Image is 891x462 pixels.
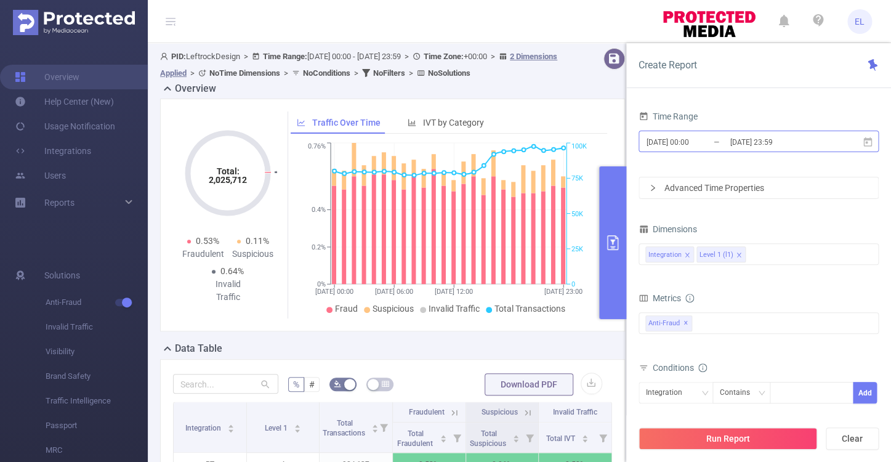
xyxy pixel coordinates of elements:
[429,304,480,314] span: Invalid Traffic
[265,424,289,432] span: Level 1
[373,68,405,78] b: No Filters
[185,424,223,432] span: Integration
[175,81,216,96] h2: Overview
[482,408,518,416] span: Suspicious
[15,89,114,114] a: Help Center (New)
[46,339,148,364] span: Visibility
[594,423,611,452] i: Filter menu
[160,52,557,78] span: LeftrockDesign [DATE] 00:00 - [DATE] 23:59 +00:00
[15,65,79,89] a: Overview
[571,174,583,182] tspan: 75K
[683,316,688,331] span: ✕
[440,433,446,437] i: icon: caret-up
[312,118,381,128] span: Traffic Over Time
[246,236,269,246] span: 0.11%
[649,184,656,192] i: icon: right
[220,266,244,276] span: 0.64%
[582,433,589,437] i: icon: caret-up
[494,304,565,314] span: Total Transactions
[639,59,697,71] span: Create Report
[175,341,222,356] h2: Data Table
[15,139,91,163] a: Integrations
[350,68,362,78] span: >
[736,252,742,259] i: icon: close
[853,382,877,403] button: Add
[719,383,758,403] div: Contains
[46,364,148,389] span: Brand Safety
[582,437,589,441] i: icon: caret-down
[639,177,878,198] div: icon: rightAdvanced Time Properties
[46,315,148,339] span: Invalid Traffic
[227,423,235,430] div: Sort
[855,9,865,34] span: EL
[648,247,681,263] div: Integration
[372,428,379,431] i: icon: caret-down
[44,190,75,215] a: Reports
[865,249,872,257] i: icon: close-circle
[371,423,379,430] div: Sort
[263,52,307,61] b: Time Range:
[401,52,413,61] span: >
[470,429,508,448] span: Total Suspicious
[521,423,538,452] i: Filter menu
[312,206,326,214] tspan: 0.4%
[728,134,828,150] input: End date
[173,374,278,394] input: Search...
[699,247,733,263] div: Level 1 (l1)
[217,166,240,176] tspan: Total:
[397,429,434,448] span: Total Fraudulent
[334,380,341,387] i: icon: bg-colors
[487,52,499,61] span: >
[571,143,587,151] tspan: 100K
[685,294,694,302] i: icon: info-circle
[428,68,470,78] b: No Solutions
[13,10,135,35] img: Protected Media
[315,288,353,296] tspan: [DATE] 00:00
[826,428,879,450] button: Clear
[46,290,148,315] span: Anti-Fraud
[758,389,765,398] i: icon: down
[375,288,413,296] tspan: [DATE] 06:00
[684,252,690,259] i: icon: close
[309,379,315,389] span: #
[227,428,234,431] i: icon: caret-down
[553,408,597,416] span: Invalid Traffic
[652,363,707,373] span: Conditions
[571,245,583,253] tspan: 25K
[645,134,745,150] input: Start date
[294,428,300,431] i: icon: caret-down
[375,402,392,452] i: Filter menu
[408,118,416,127] i: icon: bar-chart
[424,52,464,61] b: Time Zone:
[409,408,445,416] span: Fraudulent
[639,293,680,303] span: Metrics
[187,68,198,78] span: >
[308,143,326,151] tspan: 0.76%
[448,423,466,452] i: Filter menu
[435,288,473,296] tspan: [DATE] 12:00
[571,210,583,218] tspan: 50K
[546,434,577,443] span: Total IVT
[240,52,252,61] span: >
[228,248,278,261] div: Suspicious
[645,315,692,331] span: Anti-Fraud
[645,246,694,262] li: Integration
[297,118,305,127] i: icon: line-chart
[571,280,575,288] tspan: 0
[485,373,573,395] button: Download PDF
[645,383,690,403] div: Integration
[423,118,484,128] span: IVT by Category
[196,236,219,246] span: 0.53%
[323,419,367,437] span: Total Transactions
[696,246,746,262] li: Level 1 (l1)
[209,68,280,78] b: No Time Dimensions
[160,52,171,60] i: icon: user
[513,433,520,437] i: icon: caret-up
[639,224,696,234] span: Dimensions
[335,304,358,314] span: Fraud
[46,389,148,413] span: Traffic Intelligence
[639,111,697,121] span: Time Range
[382,380,389,387] i: icon: table
[46,413,148,438] span: Passport
[178,248,228,261] div: Fraudulent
